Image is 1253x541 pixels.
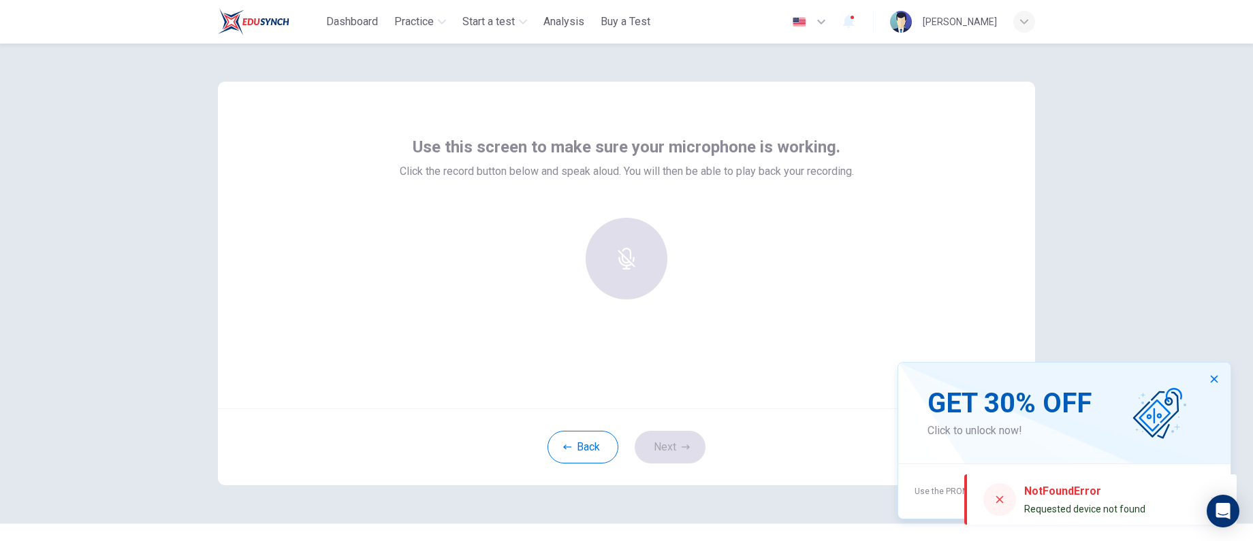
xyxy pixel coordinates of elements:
div: [PERSON_NAME] [923,14,997,30]
span: Dashboard [326,14,378,30]
span: Click to unlock now! [927,423,1092,439]
button: Start a test [457,10,533,34]
span: Analysis [543,14,584,30]
span: Use this screen to make sure your microphone is working. [413,136,840,158]
button: Buy a Test [595,10,656,34]
img: Profile picture [890,11,912,33]
button: Back [548,431,618,463]
span: Start a test [462,14,515,30]
span: Use the PROMOCODE [915,483,997,499]
a: ELTC logo [218,8,321,35]
img: ELTC logo [218,8,289,35]
div: Open Intercom Messenger [1207,495,1239,527]
span: GET 30% OFF [927,387,1092,420]
span: Practice [394,14,434,30]
div: NotFoundError [1024,483,1145,499]
span: Buy a Test [601,14,650,30]
button: Practice [389,10,451,34]
span: Requested device not found [1024,504,1145,514]
button: Analysis [538,10,590,34]
img: en [791,17,808,27]
span: Click the record button below and speak aloud. You will then be able to play back your recording. [400,163,854,180]
button: Dashboard [321,10,383,34]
